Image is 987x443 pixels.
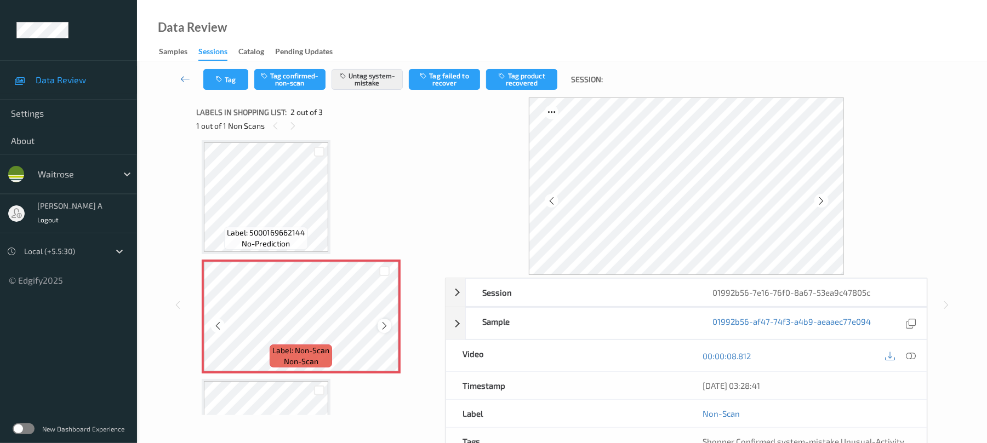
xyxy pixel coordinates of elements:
[332,69,403,90] button: Untag system-mistake
[486,69,557,90] button: Tag product recovered
[409,69,480,90] button: Tag failed to recover
[703,408,740,419] a: Non-Scan
[697,279,927,306] div: 01992b56-7e16-76f0-8a67-53ea9c47805c
[227,227,305,238] span: Label: 5000169662144
[446,340,686,371] div: Video
[198,46,227,61] div: Sessions
[196,119,437,133] div: 1 out of 1 Non Scans
[446,278,927,307] div: Session01992b56-7e16-76f0-8a67-53ea9c47805c
[466,308,697,339] div: Sample
[290,107,323,118] span: 2 out of 3
[254,69,326,90] button: Tag confirmed-non-scan
[446,400,686,427] div: Label
[446,372,686,399] div: Timestamp
[703,350,751,361] a: 00:00:08.812
[275,44,344,60] a: Pending Updates
[238,46,264,60] div: Catalog
[703,380,910,391] div: [DATE] 03:28:41
[275,46,333,60] div: Pending Updates
[159,46,187,60] div: Samples
[196,107,287,118] span: Labels in shopping list:
[242,238,290,249] span: no-prediction
[198,44,238,61] a: Sessions
[238,44,275,60] a: Catalog
[159,44,198,60] a: Samples
[713,316,871,331] a: 01992b56-af47-74f3-a4b9-aeaaec77e094
[466,279,697,306] div: Session
[284,356,318,367] span: non-scan
[203,69,248,90] button: Tag
[446,307,927,340] div: Sample01992b56-af47-74f3-a4b9-aeaaec77e094
[571,74,603,85] span: Session:
[272,345,329,356] span: Label: Non-Scan
[158,22,227,33] div: Data Review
